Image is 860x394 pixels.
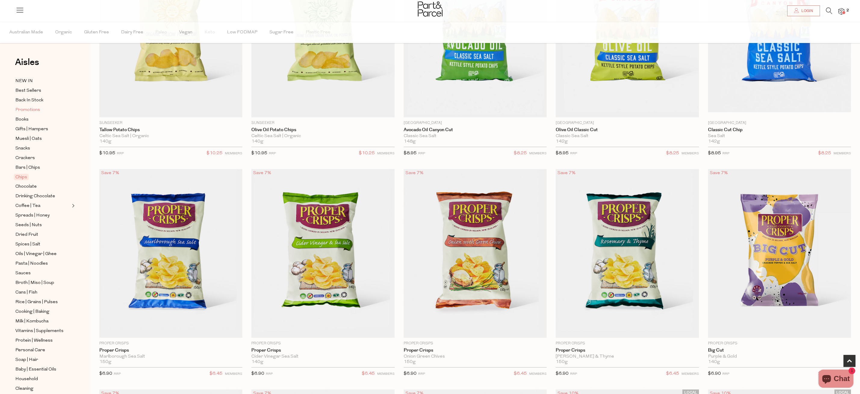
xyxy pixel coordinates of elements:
span: $8.95 [556,151,569,155]
a: Snacks [15,145,70,152]
span: 2 [845,8,850,13]
img: Proper Crisps [556,169,699,338]
span: $10.95 [251,151,267,155]
span: Broth | Miso | Soup [15,279,54,287]
span: 140g [251,359,263,365]
a: Proper Crisps [556,348,699,353]
a: Chips [15,174,70,181]
inbox-online-store-chat: Shopify online store chat [817,370,855,389]
img: Proper Crisps [251,169,394,338]
div: Purple & Gold [708,354,851,359]
span: Dried Fruit [15,231,38,239]
small: RRP [570,152,577,155]
span: Promotions [15,106,40,114]
span: Muesli | Oats [15,135,42,143]
span: Spreads | Honey [15,212,50,219]
span: Sauces [15,270,31,277]
small: MEMBERS [681,372,699,376]
small: MEMBERS [225,372,242,376]
a: Oils | Vinegar | Ghee [15,250,70,258]
span: Coffee | Tea [15,202,40,210]
span: 142g [708,139,720,144]
span: Milk | Kombucha [15,318,48,325]
p: [GEOGRAPHIC_DATA] [556,120,699,126]
span: Low FODMAP [227,22,257,43]
span: Vitamins | Supplements [15,328,64,335]
small: RRP [418,372,425,376]
div: Sea Salt [708,134,851,139]
span: Login [800,8,813,14]
span: Vegan [179,22,192,43]
p: Proper Crisps [404,341,547,346]
span: $6.90 [99,371,112,376]
span: 140g [99,139,111,144]
small: RRP [722,372,729,376]
a: Rice | Grains | Pulses [15,298,70,306]
span: $8.25 [514,149,527,157]
span: $6.45 [210,370,222,378]
div: Cider Vinegar Sea Salt [251,354,394,359]
span: Gifts | Hampers [15,126,48,133]
span: Snacks [15,145,30,152]
small: RRP [418,152,425,155]
span: Seeds | Nuts [15,222,42,229]
small: MEMBERS [834,152,851,155]
a: Protein | Wellness [15,337,70,344]
small: MEMBERS [529,152,547,155]
span: $6.90 [251,371,264,376]
img: Part&Parcel [418,2,442,17]
a: Avocado Oil Canyon Cut [404,127,547,133]
div: Save 7% [251,169,273,177]
p: Sunseeker [99,120,242,126]
a: Coffee | Tea [15,202,70,210]
a: Proper Crisps [404,348,547,353]
span: Soap | Hair [15,356,38,364]
span: Best Sellers [15,87,41,94]
a: Chocolate [15,183,70,190]
div: Save 7% [708,169,730,177]
small: RRP [117,152,124,155]
a: Gifts | Hampers [15,125,70,133]
span: $8.95 [404,151,417,155]
div: Save 7% [99,169,121,177]
a: Household [15,375,70,383]
span: Rice | Grains | Pulses [15,299,58,306]
span: 140g [708,359,720,365]
a: Pasta | Noodles [15,260,70,267]
img: Proper Crisps [99,169,242,338]
a: Crackers [15,154,70,162]
img: Big Cut [708,169,851,338]
span: Aisles [15,56,39,69]
span: $6.45 [362,370,375,378]
small: RRP [266,372,273,376]
a: Personal Care [15,346,70,354]
a: Vitamins | Supplements [15,327,70,335]
span: Back In Stock [15,97,43,104]
a: Tallow Potato Chips [99,127,242,133]
a: Aisles [15,58,39,73]
a: NEW IN [15,77,70,85]
span: Personal Care [15,347,45,354]
span: Paleo [155,22,167,43]
span: Cooking | Baking [15,308,49,316]
span: $10.25 [359,149,375,157]
a: Olive Oil Classic Cut [556,127,699,133]
small: RRP [722,152,729,155]
a: Sauces [15,269,70,277]
a: Back In Stock [15,97,70,104]
a: Olive Oil Potato Chips [251,127,394,133]
span: Organic [55,22,72,43]
div: Onion Green Chives [404,354,547,359]
a: Login [787,5,820,16]
span: Sugar Free [269,22,293,43]
span: $6.45 [666,370,679,378]
a: Broth | Miso | Soup [15,279,70,287]
span: $10.95 [99,151,115,155]
p: [GEOGRAPHIC_DATA] [708,120,851,126]
span: 150g [99,359,111,365]
p: Sunseeker [251,120,394,126]
a: Classic Cut Chip [708,127,851,133]
span: Plastic Free [306,22,331,43]
div: [PERSON_NAME] & Thyme [556,354,699,359]
a: Proper Crisps [251,348,394,353]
